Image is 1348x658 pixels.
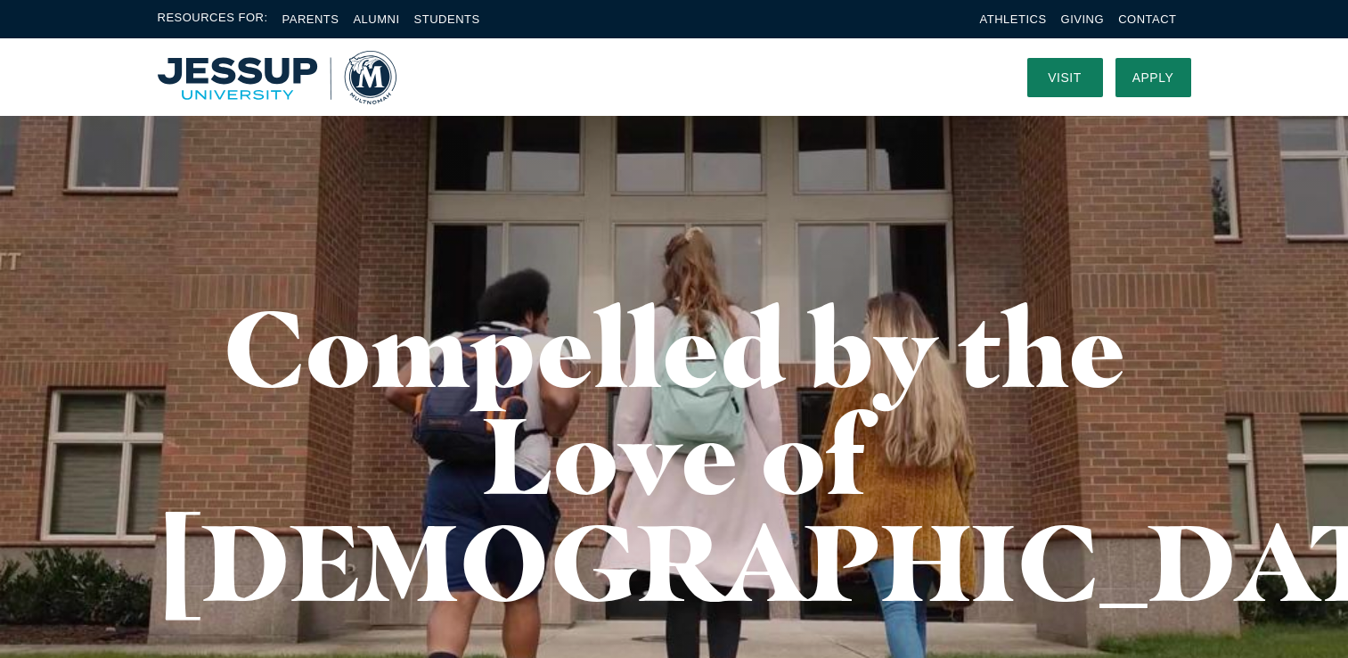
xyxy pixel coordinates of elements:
[1061,12,1105,26] a: Giving
[980,12,1047,26] a: Athletics
[414,12,480,26] a: Students
[158,9,268,29] span: Resources For:
[1027,58,1103,97] a: Visit
[158,294,1191,615] h1: Compelled by the Love of [DEMOGRAPHIC_DATA]
[1118,12,1176,26] a: Contact
[158,51,396,104] a: Home
[282,12,339,26] a: Parents
[1115,58,1191,97] a: Apply
[353,12,399,26] a: Alumni
[158,51,396,104] img: Multnomah University Logo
